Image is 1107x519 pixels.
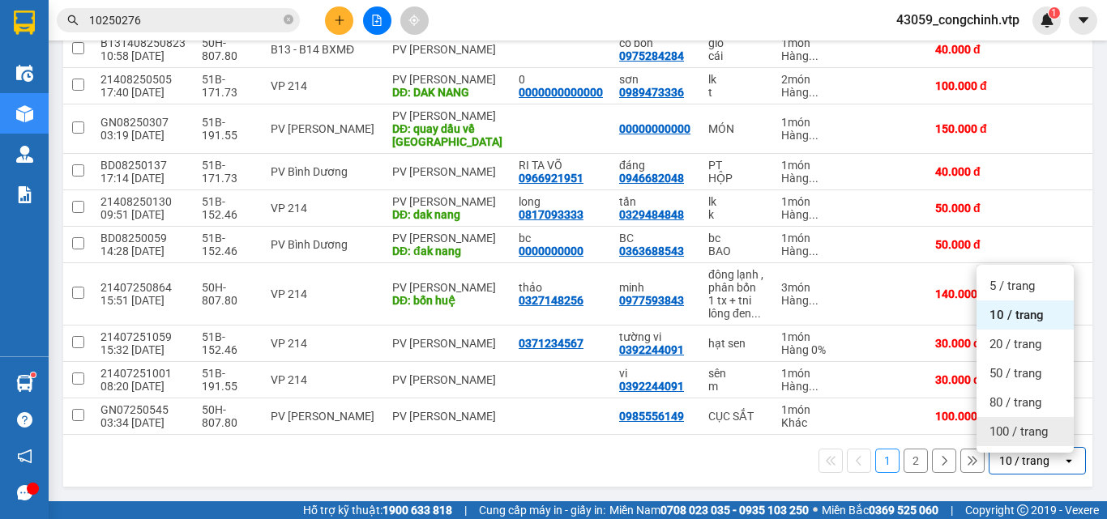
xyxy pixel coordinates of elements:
[100,208,186,221] div: 09:51 [DATE]
[392,122,502,148] div: DĐ: quay dầu về đức xuyên
[619,36,692,49] div: cô bốn
[271,122,376,135] div: PV [PERSON_NAME]
[371,15,383,26] span: file-add
[100,116,186,129] div: GN08250307
[809,208,818,221] span: ...
[519,281,603,294] div: thảo
[1049,7,1060,19] sup: 1
[935,122,1016,135] div: 150.000 đ
[708,172,765,185] div: HỘP
[202,116,254,142] div: 51B-191.55
[619,49,684,62] div: 0975284284
[100,367,186,380] div: 21407251001
[999,453,1049,469] div: 10 / trang
[935,287,1016,300] div: 140.000 đ
[519,195,603,208] div: long
[781,367,830,380] div: 1 món
[781,294,830,307] div: Hàng thông thường
[392,73,502,86] div: PV [PERSON_NAME]
[619,232,692,245] div: BC
[708,36,765,49] div: giỏ
[809,245,818,257] span: ...
[781,129,830,142] div: Hàng thông thường
[392,373,502,386] div: PV [PERSON_NAME]
[202,159,254,185] div: 51B-171.73
[708,208,765,221] div: k
[392,281,502,294] div: PV [PERSON_NAME]
[951,501,953,519] span: |
[392,165,502,178] div: PV [PERSON_NAME]
[813,507,818,513] span: ⚪️
[781,172,830,185] div: Hàng thông thường
[708,268,765,294] div: đông lạnh , phân bốn
[989,278,1035,294] span: 5 / trang
[619,172,684,185] div: 0946682048
[781,281,830,294] div: 3 món
[989,423,1048,440] span: 100 / trang
[809,49,818,62] span: ...
[400,6,429,35] button: aim
[100,416,186,429] div: 03:34 [DATE]
[781,343,830,356] div: Hàng 0%
[781,116,830,129] div: 1 món
[271,287,376,300] div: VP 214
[935,79,1016,92] div: 100.000 đ
[202,232,254,257] div: 51B-152.46
[271,165,376,178] div: PV Bình Dương
[989,365,1041,381] span: 50 / trang
[781,208,830,221] div: Hàng thông thường
[1051,7,1057,19] span: 1
[392,86,502,99] div: DĐ: DAK NANG
[100,403,186,416] div: GN07250545
[708,245,765,257] div: BAO
[708,337,765,350] div: hạt sen
[392,208,502,221] div: DĐ: dak nang
[16,146,33,163] img: warehouse-icon
[392,294,502,307] div: DĐ: bốn huệ
[619,73,692,86] div: sơn
[519,73,603,86] div: 0
[619,410,684,423] div: 0985556149
[619,122,690,135] div: 00000000000
[14,11,35,35] img: logo-vxr
[271,337,376,350] div: VP 214
[202,73,254,99] div: 51B-171.73
[202,403,254,429] div: 50H-807.80
[100,294,186,307] div: 15:51 [DATE]
[392,109,502,122] div: PV [PERSON_NAME]
[16,375,33,392] img: warehouse-icon
[100,36,186,49] div: B131408250823
[708,159,765,172] div: PT
[781,86,830,99] div: Hàng thông thường
[392,43,502,56] div: PV [PERSON_NAME]
[519,337,583,350] div: 0371234567
[271,373,376,386] div: VP 214
[935,238,1016,251] div: 50.000 đ
[708,122,765,135] div: MÓN
[519,86,603,99] div: 0000000000000
[809,86,818,99] span: ...
[519,232,603,245] div: bc
[519,294,583,307] div: 0327148256
[781,330,830,343] div: 1 món
[619,86,684,99] div: 0989473336
[708,367,765,380] div: sên
[392,245,502,257] div: DĐ: đak nang
[519,208,583,221] div: 0817093333
[904,449,928,473] button: 2
[619,343,684,356] div: 0392244091
[875,449,900,473] button: 1
[271,410,376,423] div: PV [PERSON_NAME]
[619,245,684,257] div: 0363688543
[202,330,254,356] div: 51B-152.46
[708,380,765,393] div: m
[271,79,376,92] div: VP 214
[935,337,1016,350] div: 30.000 đ
[781,36,830,49] div: 1 món
[16,65,33,82] img: warehouse-icon
[619,159,692,172] div: đáng
[16,186,33,203] img: solution-icon
[271,43,376,56] div: B13 - B14 BXMĐ
[100,380,186,393] div: 08:20 [DATE]
[989,394,1041,411] span: 80 / trang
